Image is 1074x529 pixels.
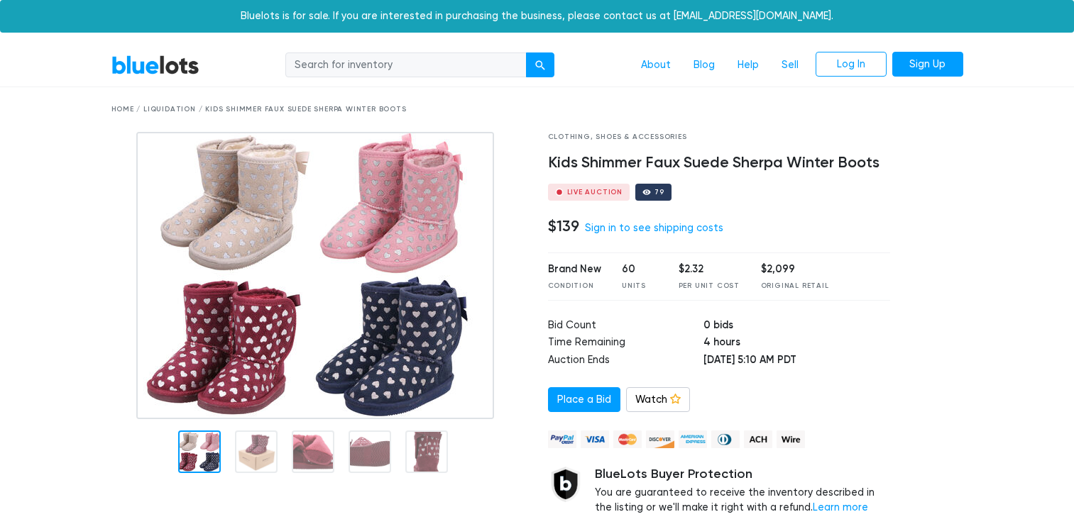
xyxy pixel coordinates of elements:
[548,262,601,277] div: Brand New
[548,154,891,172] h4: Kids Shimmer Faux Suede Sherpa Winter Boots
[622,262,657,277] div: 60
[646,430,674,448] img: discover-82be18ecfda2d062aad2762c1ca80e2d36a4073d45c9e0ffae68cd515fbd3d32.png
[711,430,740,448] img: diners_club-c48f30131b33b1bb0e5d0e2dbd43a8bea4cb12cb2961413e2f4250e06c020426.png
[679,430,707,448] img: american_express-ae2a9f97a040b4b41f6397f7637041a5861d5f99d0716c09922aba4e24c8547d.png
[285,52,527,78] input: Search for inventory
[703,335,890,352] td: 4 hours
[654,189,664,196] div: 79
[585,222,723,234] a: Sign in to see shipping costs
[111,55,199,75] a: BlueLots
[813,501,868,513] a: Learn more
[770,52,810,79] a: Sell
[111,104,963,115] div: Home / Liquidation / Kids Shimmer Faux Suede Sherpa Winter Boots
[613,430,642,448] img: mastercard-42073d1d8d11d6635de4c079ffdb20a4f30a903dc55d1612383a1b395dd17f39.png
[744,430,772,448] img: ach-b7992fed28a4f97f893c574229be66187b9afb3f1a8d16a4691d3d3140a8ab00.png
[816,52,887,77] a: Log In
[548,387,620,413] a: Place a Bid
[136,132,494,419] img: a235f7e7-00a6-443d-884a-86a2318ae631-1727674837.jpg
[548,217,579,235] h4: $139
[682,52,726,79] a: Blog
[622,281,657,291] div: Units
[548,281,601,291] div: Condition
[761,281,829,291] div: Original Retail
[581,430,609,448] img: visa-79caf175f036a155110d1892330093d4c38f53c55c9ec9e2c3a54a56571784bb.png
[626,387,690,413] a: Watch
[679,262,740,277] div: $2.32
[548,467,583,502] img: buyer_protection_shield-3b65640a83011c7d3ede35a8e5a80bfdfaa6a97447f0071c1475b91a4b0b3d01.png
[548,430,576,448] img: paypal_credit-80455e56f6e1299e8d57f40c0dcee7b8cd4ae79b9eccbfc37e2480457ba36de9.png
[548,352,703,370] td: Auction Ends
[892,52,963,77] a: Sign Up
[703,318,890,335] td: 0 bids
[726,52,770,79] a: Help
[548,318,703,335] td: Bid Count
[777,430,805,448] img: wire-908396882fe19aaaffefbd8e17b12f2f29708bd78693273c0e28e3a24408487f.png
[548,335,703,352] td: Time Remaining
[761,262,829,277] div: $2,099
[595,467,891,516] div: You are guaranteed to receive the inventory described in the listing or we'll make it right with ...
[630,52,682,79] a: About
[679,281,740,291] div: Per Unit Cost
[567,189,623,196] div: Live Auction
[703,352,890,370] td: [DATE] 5:10 AM PDT
[548,132,891,143] div: Clothing, Shoes & Accessories
[595,467,891,482] h5: BlueLots Buyer Protection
